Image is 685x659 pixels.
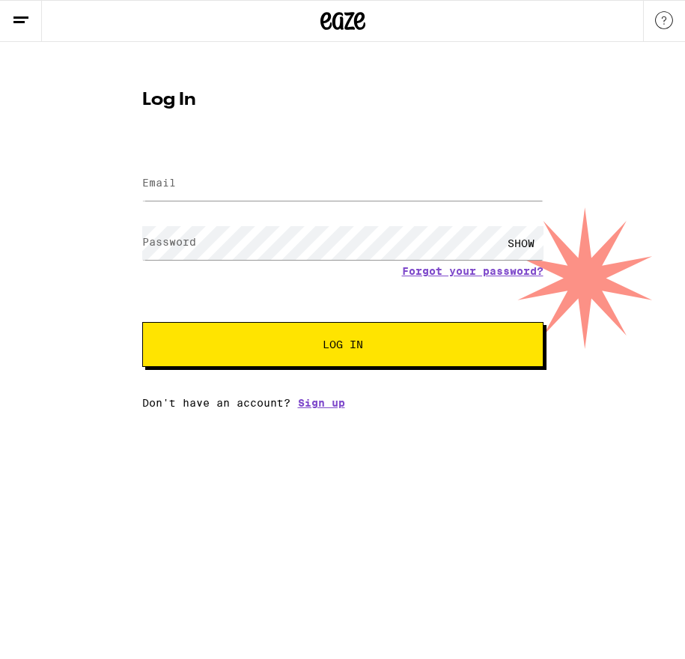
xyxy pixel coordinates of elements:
input: Email [142,167,544,201]
a: Forgot your password? [402,265,544,277]
div: SHOW [499,226,544,260]
span: Log In [323,339,363,350]
h1: Log In [142,91,544,109]
div: Don't have an account? [142,397,544,409]
label: Email [142,177,176,189]
button: Log In [142,322,544,367]
a: Sign up [298,397,345,409]
label: Password [142,236,196,248]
